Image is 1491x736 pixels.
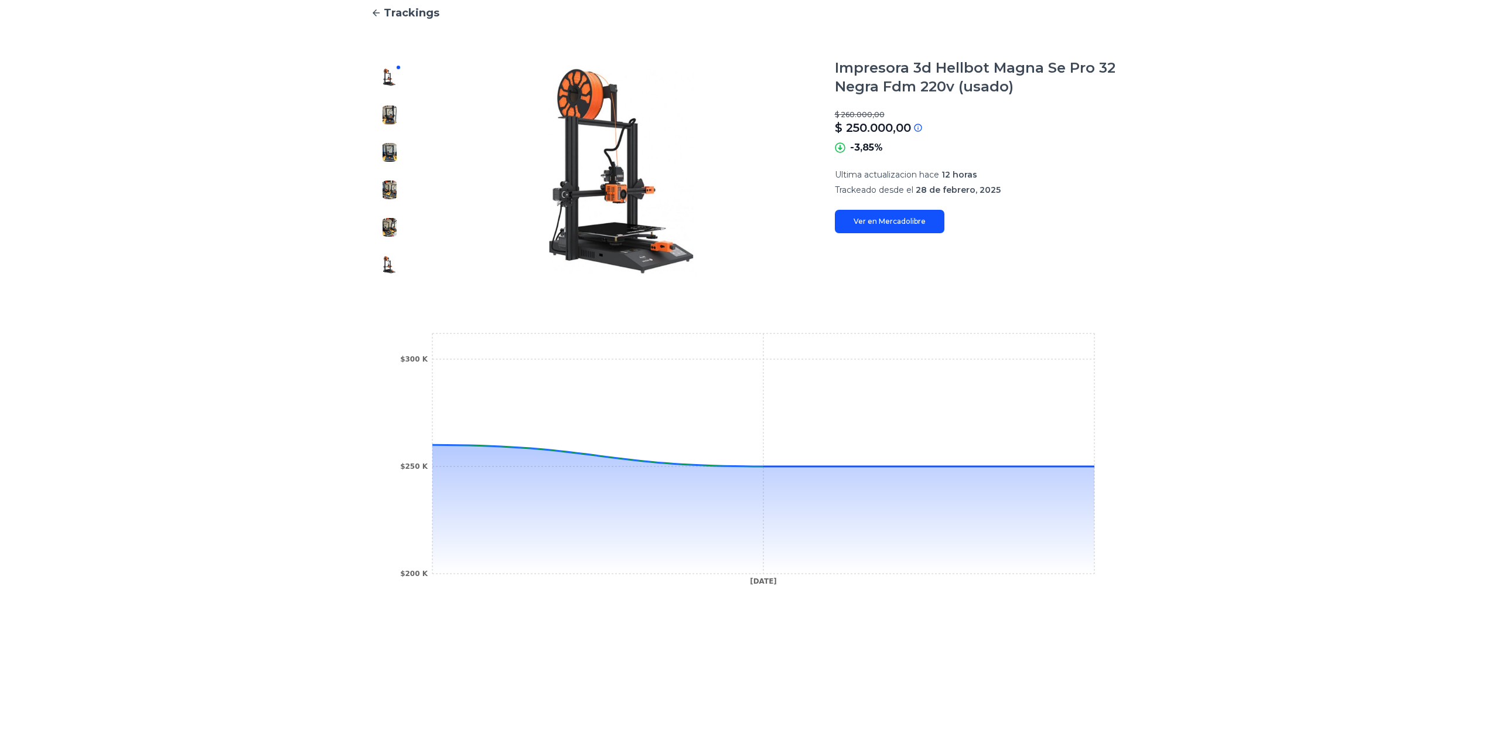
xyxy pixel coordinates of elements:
img: Impresora 3d Hellbot Magna Se Pro 32 Negra Fdm 220v (usado) [380,105,399,124]
img: Impresora 3d Hellbot Magna Se Pro 32 Negra Fdm 220v (usado) [380,68,399,87]
a: Ver en Mercadolibre [835,210,944,233]
span: 28 de febrero, 2025 [916,185,1001,195]
img: Impresora 3d Hellbot Magna Se Pro 32 Negra Fdm 220v (usado) [380,180,399,199]
img: Impresora 3d Hellbot Magna Se Pro 32 Negra Fdm 220v (usado) [380,218,399,237]
span: Ultima actualizacion hace [835,169,939,180]
span: 12 horas [941,169,977,180]
span: Trackeado desde el [835,185,913,195]
p: $ 250.000,00 [835,120,911,136]
h1: Impresora 3d Hellbot Magna Se Pro 32 Negra Fdm 220v (usado) [835,59,1121,96]
p: $ 260.000,00 [835,110,1121,120]
img: Impresora 3d Hellbot Magna Se Pro 32 Negra Fdm 220v (usado) [432,59,811,284]
img: Impresora 3d Hellbot Magna Se Pro 32 Negra Fdm 220v (usado) [380,143,399,162]
tspan: [DATE] [750,577,777,585]
tspan: $250 K [400,462,428,471]
p: -3,85% [850,141,883,155]
img: Impresora 3d Hellbot Magna Se Pro 32 Negra Fdm 220v (usado) [380,255,399,274]
tspan: $300 K [400,355,428,363]
a: Trackings [371,5,1121,21]
tspan: $200 K [400,570,428,578]
span: Trackings [384,5,439,21]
